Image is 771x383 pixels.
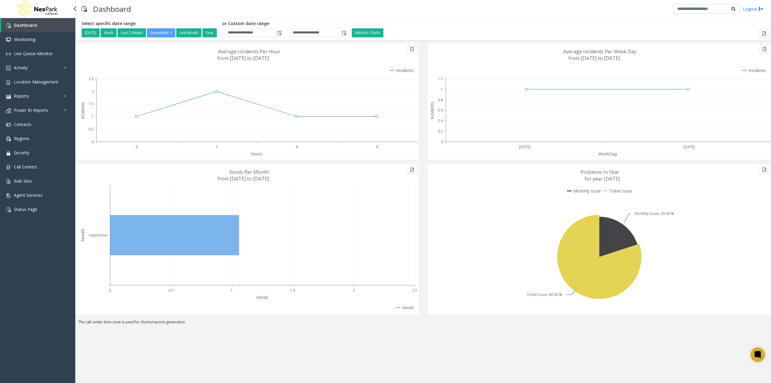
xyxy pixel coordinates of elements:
text: 1 [231,288,233,293]
text: 8 [296,144,298,149]
text: 7 [216,144,218,149]
text: Vends Per Month [229,169,269,175]
text: 1 [92,114,94,119]
text: 1.5 [290,288,295,293]
img: pageIcon [81,2,87,16]
span: Agent Services [14,192,42,198]
text: from [DATE] to [DATE] [568,55,620,61]
a: Dashboard [1,18,75,32]
button: Export to pdf [407,166,417,174]
text: for year [DATE] [585,175,620,182]
button: Year [202,28,217,37]
img: 'icon' [6,94,11,99]
text: Incidents [80,102,86,119]
text: 9 [376,144,378,149]
text: WeekDay [598,151,617,157]
text: 2.5 [412,288,417,293]
img: 'icon' [6,80,11,85]
span: Rule Sets [14,178,32,184]
span: Contacts [14,121,31,127]
text: 0.4 [438,118,443,123]
img: 'icon' [6,207,11,212]
text: 0.6 [438,108,443,113]
text: Monthly Issue: 20.00 % [635,211,674,216]
button: Week [101,28,117,37]
button: Export to pdf [407,45,417,53]
button: Last Month [176,28,201,37]
span: Dashboard [14,22,37,28]
button: Last 2 Weeks [117,28,146,37]
span: Reports [14,93,29,99]
button: [DATE] [82,28,100,37]
button: Export to pdf [759,45,769,53]
button: Export to pdf [759,30,769,37]
span: Live Queue Monitor [14,51,53,56]
text: 1 [441,87,443,92]
text: 2 [92,89,94,94]
text: 0.5 [168,288,173,293]
span: Toggle popup [340,29,347,37]
text: 0 [92,139,94,144]
button: Refresh Charts [352,28,383,37]
img: 'icon' [6,37,11,42]
text: Hours [251,151,263,157]
img: 'icon' [6,151,11,155]
div: The call center time zone is used for charts/reports generation [75,319,771,328]
img: logout [759,6,763,12]
button: Export to pdf [759,166,769,174]
text: from [DATE] to [DATE] [217,55,269,61]
text: [DATE] [683,144,695,149]
span: Regions [14,136,30,141]
span: Activity [14,65,28,71]
img: 'icon' [6,108,11,113]
text: 6 [136,144,138,149]
span: Location Management [14,79,58,85]
text: Vends [256,294,268,300]
text: 1.5 [89,101,94,106]
a: Logout [743,6,763,12]
button: September [147,28,175,37]
text: 2.5 [89,76,94,81]
text: Average Incidents Per Hour [218,48,280,55]
img: 'icon' [6,179,11,184]
text: September [89,233,108,238]
img: 'icon' [6,193,11,198]
img: 'icon' [6,23,11,28]
h3: Dashboard [90,2,134,16]
text: [DATE] [519,144,530,149]
img: 'icon' [6,137,11,141]
text: 0.8 [438,97,443,102]
span: Status Page [14,206,37,212]
text: from [DATE] to [DATE] [217,175,269,182]
span: Call Centers [14,164,37,170]
text: Incidents [429,102,435,119]
h5: or Custom date range [222,21,347,26]
span: Toggle popup [276,29,282,37]
text: 0 [441,139,443,144]
text: Ticket Issue: 80.00 % [527,292,562,297]
text: Problems In Year [580,169,619,175]
text: Average Incidents Per Week Day [563,48,636,55]
img: 'icon' [6,122,11,127]
text: 2 [353,288,355,293]
text: 0.2 [438,129,443,134]
text: 0 [109,288,111,293]
img: 'icon' [6,52,11,56]
img: 'icon' [6,66,11,71]
span: Monitoring [14,36,35,42]
img: 'icon' [6,165,11,170]
span: Security [14,150,29,155]
text: 0.5 [89,127,94,132]
text: 1.2 [438,76,443,81]
text: Month [80,229,86,242]
h5: Select specific date range [82,21,218,26]
span: Power BI Reports [14,107,48,113]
